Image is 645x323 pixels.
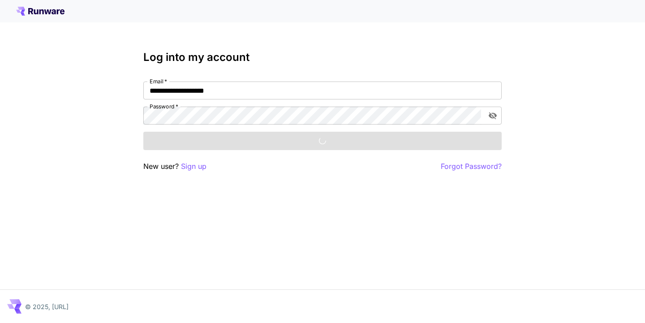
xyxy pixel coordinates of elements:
[150,78,167,85] label: Email
[25,302,69,311] p: © 2025, [URL]
[441,161,502,172] button: Forgot Password?
[143,161,206,172] p: New user?
[181,161,206,172] button: Sign up
[150,103,178,110] label: Password
[485,108,501,124] button: toggle password visibility
[143,51,502,64] h3: Log into my account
